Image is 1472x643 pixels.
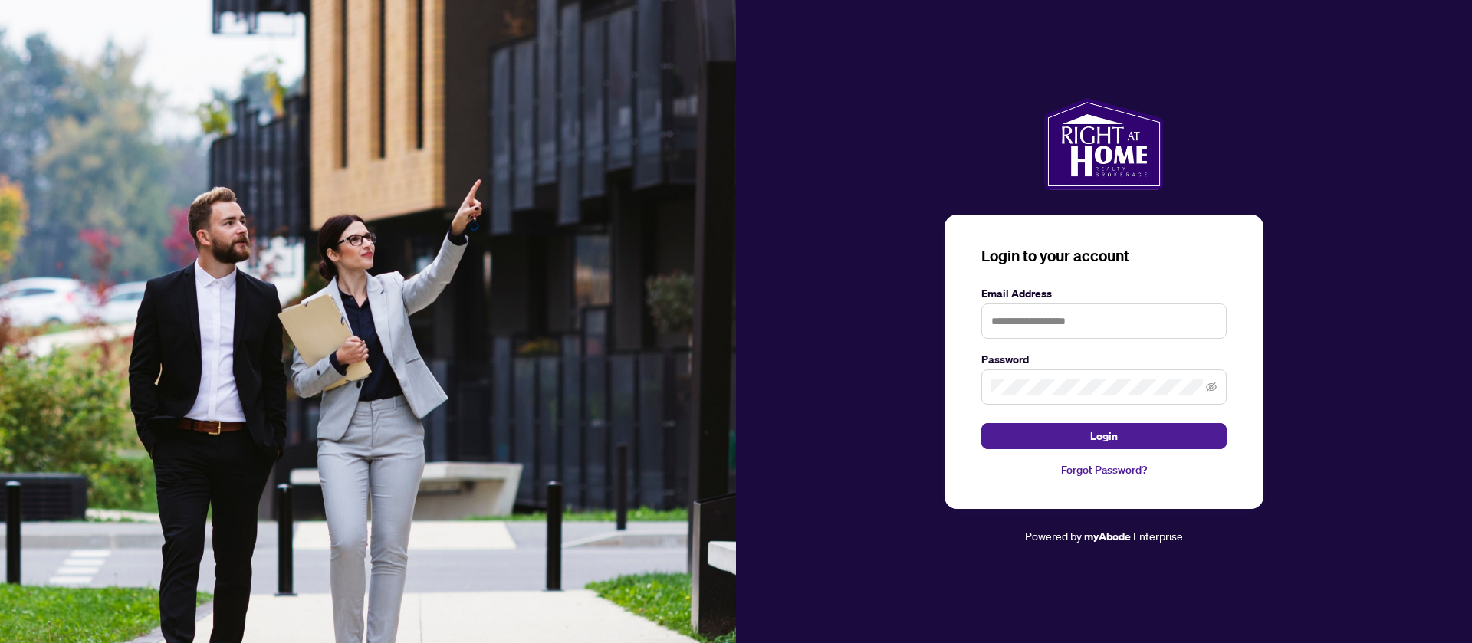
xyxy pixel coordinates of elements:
span: eye-invisible [1206,382,1217,392]
span: Enterprise [1133,529,1183,543]
img: ma-logo [1044,98,1163,190]
button: Login [981,423,1227,449]
label: Password [981,351,1227,368]
span: Powered by [1025,529,1082,543]
a: myAbode [1084,528,1131,545]
label: Email Address [981,285,1227,302]
span: Login [1090,424,1118,448]
a: Forgot Password? [981,461,1227,478]
h3: Login to your account [981,245,1227,267]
